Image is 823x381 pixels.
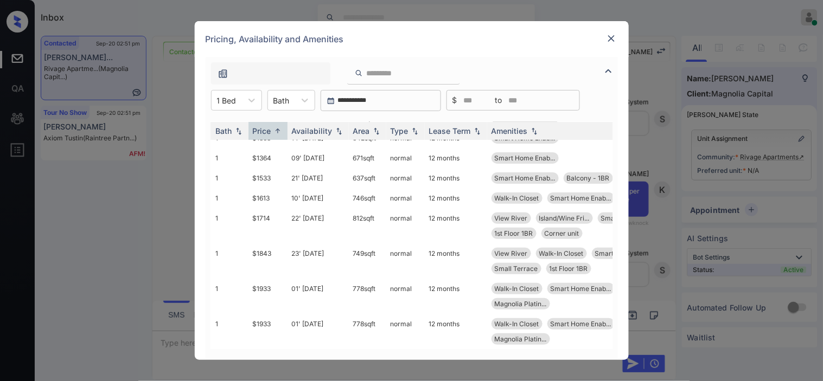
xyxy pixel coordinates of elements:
[410,127,420,135] img: sorting
[253,126,271,135] div: Price
[391,126,409,135] div: Type
[495,249,528,257] span: View River
[386,314,425,349] td: normal
[349,279,386,314] td: 778 sqft
[495,320,539,328] span: Walk-In Closet
[386,208,425,243] td: normal
[550,264,588,273] span: 1st Floor 1BR
[212,314,248,349] td: 1
[495,194,539,202] span: Walk-In Closet
[212,208,248,243] td: 1
[492,126,528,135] div: Amenities
[334,127,344,135] img: sorting
[288,188,349,208] td: 10' [DATE]
[539,214,590,222] span: Island/Wine Fri...
[425,314,487,349] td: 12 months
[292,126,333,135] div: Availability
[349,208,386,243] td: 812 sqft
[386,243,425,279] td: normal
[429,126,471,135] div: Lease Term
[386,279,425,314] td: normal
[495,94,502,106] span: to
[606,33,617,44] img: close
[248,188,288,208] td: $1613
[212,243,248,279] td: 1
[551,320,611,328] span: Smart Home Enab...
[212,279,248,314] td: 1
[288,208,349,243] td: 22' [DATE]
[425,279,487,314] td: 12 months
[495,174,556,182] span: Smart Home Enab...
[248,208,288,243] td: $1714
[386,188,425,208] td: normal
[272,127,283,135] img: sorting
[386,148,425,168] td: normal
[349,188,386,208] td: 746 sqft
[288,279,349,314] td: 01' [DATE]
[216,126,232,135] div: Bath
[248,148,288,168] td: $1364
[386,168,425,188] td: normal
[233,127,244,135] img: sorting
[288,314,349,349] td: 01' [DATE]
[288,243,349,279] td: 23' [DATE]
[529,127,540,135] img: sorting
[248,243,288,279] td: $1843
[495,154,556,162] span: Smart Home Enab...
[353,126,370,135] div: Area
[472,127,483,135] img: sorting
[495,335,547,343] span: Magnolia Platin...
[212,148,248,168] td: 1
[452,94,457,106] span: $
[218,68,228,79] img: icon-zuma
[545,229,579,237] span: Corner unit
[212,168,248,188] td: 1
[551,194,611,202] span: Smart Home Enab...
[495,264,538,273] span: Small Terrace
[349,314,386,349] td: 778 sqft
[595,249,656,257] span: Smart Home Enab...
[349,148,386,168] td: 671 sqft
[495,285,539,293] span: Walk-In Closet
[495,229,533,237] span: 1st Floor 1BR
[601,214,662,222] span: Smart Home Enab...
[495,300,547,308] span: Magnolia Platin...
[288,148,349,168] td: 09' [DATE]
[248,314,288,349] td: $1933
[425,243,487,279] td: 12 months
[355,68,363,78] img: icon-zuma
[212,188,248,208] td: 1
[425,148,487,168] td: 12 months
[288,168,349,188] td: 21' [DATE]
[425,208,487,243] td: 12 months
[248,168,288,188] td: $1533
[349,243,386,279] td: 749 sqft
[195,21,629,57] div: Pricing, Availability and Amenities
[425,168,487,188] td: 12 months
[602,64,615,78] img: icon-zuma
[371,127,382,135] img: sorting
[495,214,528,222] span: View River
[248,279,288,314] td: $1933
[551,285,611,293] span: Smart Home Enab...
[349,168,386,188] td: 637 sqft
[425,188,487,208] td: 12 months
[539,249,584,257] span: Walk-In Closet
[567,174,610,182] span: Balcony - 1BR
